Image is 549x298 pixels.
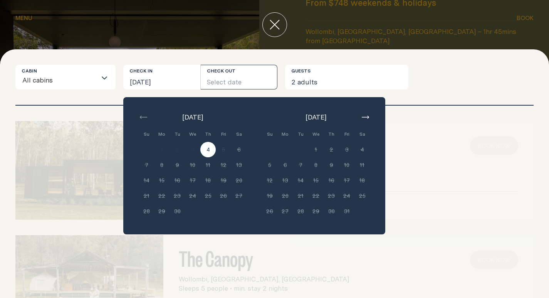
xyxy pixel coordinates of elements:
button: 7 [293,157,308,173]
button: 22 [308,188,324,204]
button: 1 [308,142,324,157]
button: 6 [231,142,247,157]
button: 15 [308,173,324,188]
button: 22 [154,188,170,204]
button: 16 [324,173,339,188]
button: 12 [216,157,231,173]
div: We [185,126,200,142]
button: 16 [170,173,185,188]
button: 25 [354,188,370,204]
button: 17 [339,173,354,188]
div: Fri [216,126,231,142]
button: Select date [201,65,278,89]
button: 1 [154,142,170,157]
button: 21 [139,188,154,204]
button: 8 [308,157,324,173]
button: 2 [170,142,185,157]
button: 15 [154,173,170,188]
button: 3 [339,142,354,157]
button: 14 [293,173,308,188]
button: [DATE] [123,65,200,89]
button: 26 [262,204,277,219]
button: 27 [231,188,247,204]
div: Fri [339,126,354,142]
div: Mo [277,126,293,142]
button: 19 [262,188,277,204]
button: 28 [293,204,308,219]
button: 6 [277,157,293,173]
div: Sa [231,126,247,142]
button: 4 [354,142,370,157]
span: All cabins [22,71,53,89]
button: 3 [185,142,200,157]
div: We [308,126,324,142]
button: 9 [324,157,339,173]
div: Mo [154,126,170,142]
button: 10 [185,157,200,173]
div: Tu [293,126,308,142]
div: Th [200,126,216,142]
button: 24 [185,188,200,204]
button: 23 [324,188,339,204]
button: 5 [216,142,231,157]
button: 24 [339,188,354,204]
button: 17 [185,173,200,188]
button: 18 [200,173,216,188]
button: 4 [200,142,216,157]
button: 30 [170,204,185,219]
button: 18 [354,173,370,188]
button: 9 [170,157,185,173]
button: 13 [231,157,247,173]
label: Guests [291,68,311,74]
span: [DATE] [306,113,326,122]
button: 21 [293,188,308,204]
button: 13 [277,173,293,188]
span: [DATE] [182,113,203,122]
button: 30 [324,204,339,219]
button: 2 [324,142,339,157]
button: 19 [216,173,231,188]
button: 31 [339,204,354,219]
button: 10 [339,157,354,173]
button: 23 [170,188,185,204]
button: 29 [308,204,324,219]
button: 5 [262,157,277,173]
button: close [262,12,287,37]
button: 27 [277,204,293,219]
button: 20 [231,173,247,188]
div: Su [139,126,154,142]
button: 7 [139,157,154,173]
button: 11 [200,157,216,173]
div: Su [262,126,277,142]
button: 12 [262,173,277,188]
div: Th [324,126,339,142]
div: Tu [170,126,185,142]
button: 8 [154,157,170,173]
button: 20 [277,188,293,204]
button: 14 [139,173,154,188]
button: 28 [139,204,154,219]
div: Sa [354,126,370,142]
button: 11 [354,157,370,173]
button: 25 [200,188,216,204]
button: 26 [216,188,231,204]
button: 29 [154,204,170,219]
button: 2 adults [285,65,408,89]
div: Search for option [15,65,116,89]
input: Search for option [53,73,97,89]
